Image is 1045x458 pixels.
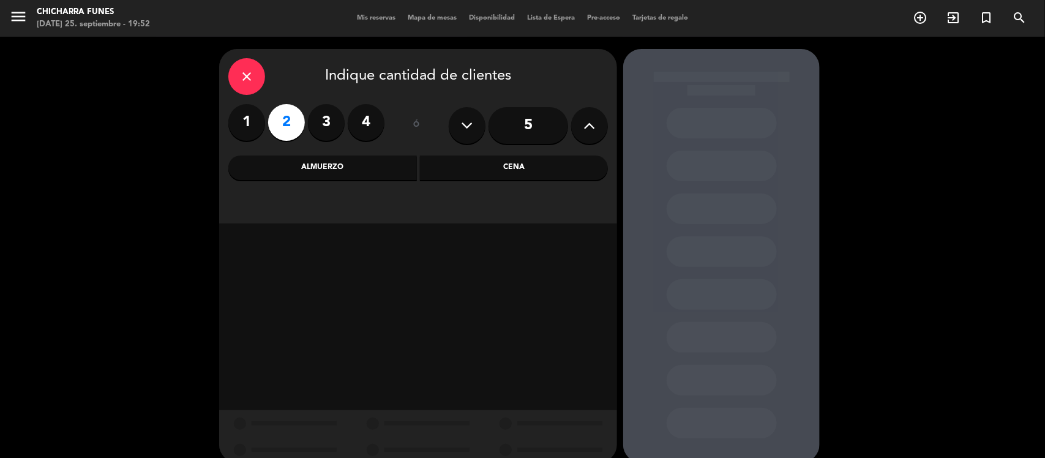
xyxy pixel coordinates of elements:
label: 1 [228,104,265,141]
div: [DATE] 25. septiembre - 19:52 [37,18,150,31]
button: menu [9,7,28,30]
label: 2 [268,104,305,141]
div: Almuerzo [228,156,417,180]
span: Lista de Espera [521,15,581,21]
div: CHICHARRA FUNES [37,6,150,18]
i: menu [9,7,28,26]
div: ó [397,104,436,147]
span: Mis reservas [351,15,402,21]
span: Mapa de mesas [402,15,463,21]
i: search [1012,10,1027,25]
span: Disponibilidad [463,15,521,21]
label: 3 [308,104,345,141]
div: Indique cantidad de clientes [228,58,608,95]
span: Tarjetas de regalo [626,15,694,21]
span: Pre-acceso [581,15,626,21]
label: 4 [348,104,384,141]
i: exit_to_app [946,10,961,25]
i: add_circle_outline [913,10,927,25]
i: close [239,69,254,84]
i: turned_in_not [979,10,994,25]
div: Cena [420,156,609,180]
